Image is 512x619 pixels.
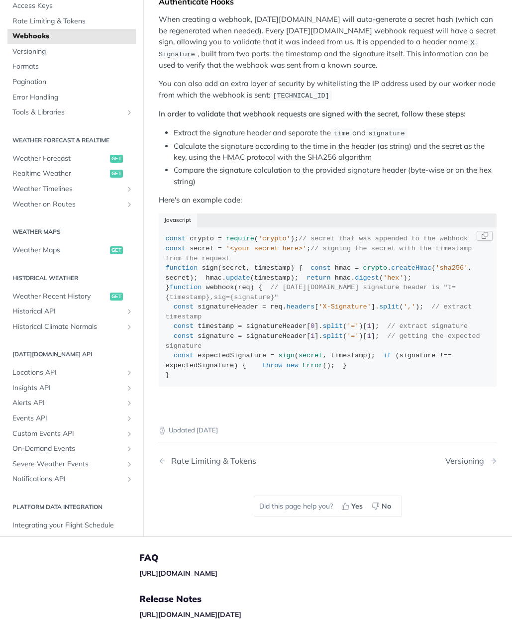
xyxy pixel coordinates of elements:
span: get [110,155,123,163]
a: Locations APIShow subpages for Locations API [7,365,136,380]
span: Access Keys [12,1,133,11]
span: new [287,362,299,369]
span: Severe Weather Events [12,459,123,469]
span: Integrating your Flight Schedule [12,520,133,530]
li: Compare the signature calculation to the provided signature header (byte-wise or on the hex string) [174,165,497,187]
button: Show subpages for Events API [125,414,133,422]
span: createHmac [391,264,431,272]
span: = [238,322,242,330]
div: Did this page help you? [254,496,402,516]
a: On-Demand EventsShow subpages for On-Demand Events [7,441,136,456]
span: // secret that was appended to the webhook [299,235,468,242]
span: signature [369,130,405,137]
a: Historical Climate NormalsShow subpages for Historical Climate Normals [7,319,136,334]
span: Weather Timelines [12,184,123,194]
span: Weather Maps [12,245,107,255]
span: function [170,284,202,291]
a: Notifications APIShow subpages for Notifications API [7,472,136,487]
a: Weather Recent Historyget [7,289,136,304]
span: X-Signature [159,39,479,58]
span: sign [278,352,294,359]
span: Weather Forecast [12,154,107,164]
span: No [382,501,391,512]
a: [URL][DOMAIN_NAME][DATE] [139,610,241,619]
span: secret [222,264,246,272]
h2: Weather Forecast & realtime [7,136,136,145]
strong: In order to validate that webhook requests are signed with the secret, follow these steps: [159,109,466,118]
a: Rate Limiting & Tokens [7,14,136,29]
a: Integrating your Stations Data [7,533,136,548]
span: Insights API [12,383,123,393]
a: [URL][DOMAIN_NAME] [139,569,217,578]
span: Alerts API [12,398,123,408]
span: timestamp [254,274,291,282]
span: get [110,293,123,301]
h5: Release Notes [139,593,366,605]
span: Locations API [12,368,123,378]
span: = [218,245,222,252]
span: headers [287,303,315,310]
span: req [238,284,250,291]
p: Updated [DATE] [158,425,497,435]
span: secret [166,274,190,282]
span: crypto [190,235,214,242]
button: Yes [338,499,368,514]
span: secret [299,352,323,359]
span: 0 [310,322,314,330]
h2: Weather Maps [7,227,136,236]
span: On-Demand Events [12,444,123,454]
span: const [310,264,331,272]
button: Show subpages for Weather on Routes [125,201,133,208]
a: Weather on RoutesShow subpages for Weather on Routes [7,197,136,212]
span: function [166,264,198,272]
button: Copy Code [477,231,493,241]
a: Next Page: Versioning [445,456,497,466]
p: Here's an example code: [159,195,497,206]
span: = [238,332,242,340]
a: Historical APIShow subpages for Historical API [7,304,136,319]
button: Show subpages for Historical API [125,308,133,315]
span: get [110,170,123,178]
a: Custom Events APIShow subpages for Custom Events API [7,426,136,441]
button: Show subpages for Notifications API [125,475,133,483]
nav: Pagination Controls [158,446,497,476]
span: // [DATE][DOMAIN_NAME] signature header is "t={timestamp},sig={signature}" [166,284,456,301]
span: 1 [310,332,314,340]
span: secret [190,245,214,252]
a: Versioning [7,44,136,59]
span: // extract signature [387,322,468,330]
span: timestamp [331,352,367,359]
a: Weather Forecastget [7,151,136,166]
span: const [174,303,194,310]
span: Rate Limiting & Tokens [12,16,133,26]
span: '=' [347,322,359,330]
span: digest [355,274,379,282]
button: Show subpages for Insights API [125,384,133,392]
span: split [379,303,400,310]
a: Events APIShow subpages for Events API [7,411,136,426]
p: When creating a webhook, [DATE][DOMAIN_NAME] will auto-generate a secret hash (which can be regen... [159,14,497,71]
a: Weather TimelinesShow subpages for Weather Timelines [7,182,136,197]
span: split [323,332,343,340]
button: Show subpages for Weather Timelines [125,185,133,193]
a: Pagination [7,75,136,90]
span: 1 [367,332,371,340]
span: get [110,246,123,254]
span: 'sha256' [435,264,468,272]
span: Notifications API [12,474,123,484]
span: Versioning [12,47,133,57]
span: hmac [206,274,222,282]
li: Extract the signature header and separate the and [174,127,497,139]
span: '<your secret here>' [226,245,307,252]
span: signature [198,332,234,340]
div: Rate Limiting & Tokens [166,456,256,466]
a: Tools & LibrariesShow subpages for Tools & Libraries [7,105,136,120]
span: // signing the secret with the timestamp from the request [166,245,476,262]
span: [TECHNICAL_ID] [273,92,329,100]
a: Webhooks [7,29,136,44]
span: const [166,235,186,242]
span: = [270,352,274,359]
span: Integrating your Stations Data [12,536,133,546]
span: '=' [347,332,359,340]
h2: [DATE][DOMAIN_NAME] API [7,350,136,359]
